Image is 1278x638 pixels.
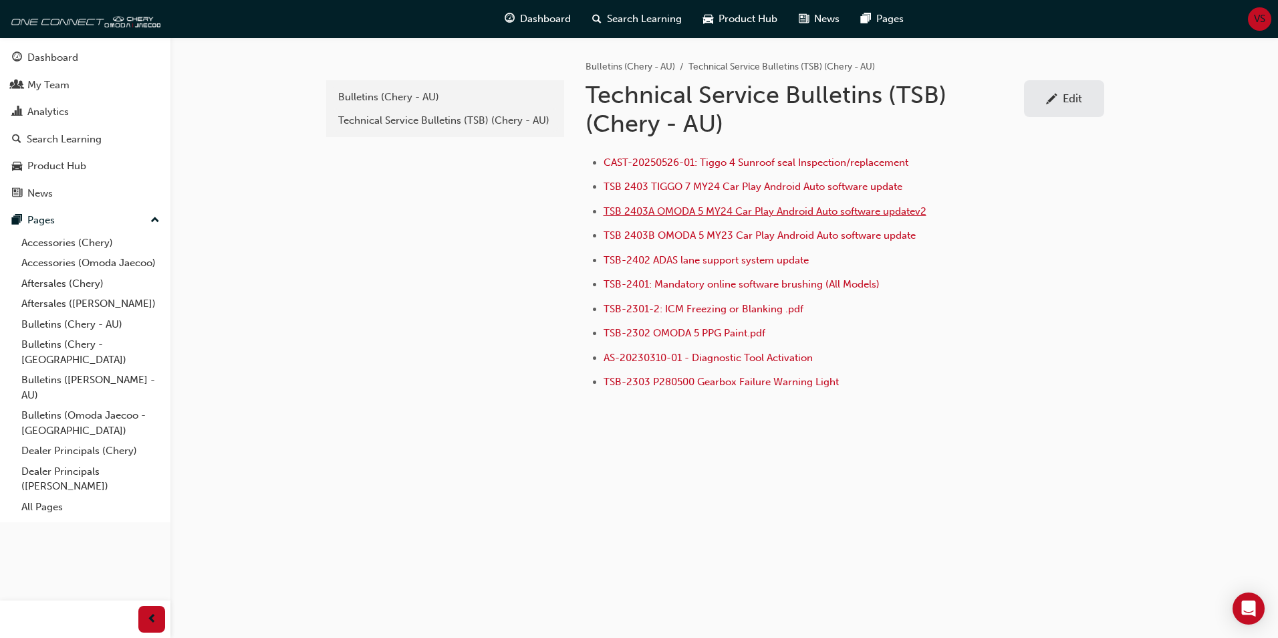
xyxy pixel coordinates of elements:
span: guage-icon [505,11,515,27]
span: Product Hub [719,11,777,27]
span: prev-icon [147,611,157,628]
button: DashboardMy TeamAnalyticsSearch LearningProduct HubNews [5,43,165,208]
a: car-iconProduct Hub [692,5,788,33]
a: TSB 2403 TIGGO 7 MY24 Car Play Android Auto software update [604,181,902,193]
a: TSB-2401: Mandatory online software brushing (All Models) [604,278,880,290]
span: search-icon [592,11,602,27]
span: pages-icon [12,215,22,227]
div: Search Learning [27,132,102,147]
a: guage-iconDashboard [494,5,582,33]
button: Pages [5,208,165,233]
a: Accessories (Omoda Jaecoo) [16,253,165,274]
a: AS-20230310-01 - Diagnostic Tool Activation [604,352,813,364]
a: Product Hub [5,154,165,179]
span: news-icon [12,188,22,200]
span: VS [1254,11,1265,27]
span: car-icon [703,11,713,27]
a: Aftersales (Chery) [16,274,165,294]
a: Bulletins (Omoda Jaecoo - [GEOGRAPHIC_DATA]) [16,405,165,441]
a: News [5,181,165,206]
div: Bulletins (Chery - AU) [338,90,552,105]
a: Bulletins (Chery - AU) [586,61,675,72]
a: TSB-2301-2: ICM Freezing or Blanking .pdf [604,303,803,315]
a: TSB-2402 ADAS lane support system update [604,254,809,266]
span: pencil-icon [1046,94,1057,107]
div: Pages [27,213,55,228]
a: All Pages [16,497,165,518]
a: Bulletins (Chery - AU) [16,314,165,335]
a: Bulletins (Chery - [GEOGRAPHIC_DATA]) [16,334,165,370]
a: pages-iconPages [850,5,914,33]
img: oneconnect [7,5,160,32]
span: guage-icon [12,52,22,64]
span: Pages [876,11,904,27]
button: VS [1248,7,1271,31]
a: Aftersales ([PERSON_NAME]) [16,294,165,314]
a: Accessories (Chery) [16,233,165,253]
a: Edit [1024,80,1104,117]
span: up-icon [150,212,160,229]
a: search-iconSearch Learning [582,5,692,33]
a: TSB 2403B OMODA 5 MY23 Car Play Android Auto software update [604,229,916,241]
a: Dashboard [5,45,165,70]
a: Bulletins ([PERSON_NAME] - AU) [16,370,165,405]
span: car-icon [12,161,22,173]
li: Technical Service Bulletins (TSB) (Chery - AU) [688,60,875,75]
a: Analytics [5,100,165,124]
div: Technical Service Bulletins (TSB) (Chery - AU) [338,113,552,128]
a: TSB-2303 P280500 Gearbox Failure Warning Light [604,376,839,388]
a: Dealer Principals (Chery) [16,441,165,461]
a: CAST-20250526-01: Tiggo 4 Sunroof seal Inspection/replacement [604,156,908,169]
a: TSB 2403A OMODA 5 MY24 Car Play Android Auto software updatev2 [604,205,926,217]
span: people-icon [12,80,22,92]
h1: Technical Service Bulletins (TSB) (Chery - AU) [586,80,1024,138]
div: My Team [27,78,70,93]
div: Edit [1063,92,1082,105]
a: My Team [5,73,165,98]
div: Product Hub [27,158,86,174]
a: Technical Service Bulletins (TSB) (Chery - AU) [332,109,559,132]
div: Dashboard [27,50,78,66]
span: pages-icon [861,11,871,27]
a: TSB-2302 OMODA 5 PPG Paint.pdf [604,327,765,339]
a: Bulletins (Chery - AU) [332,86,559,109]
a: Dealer Principals ([PERSON_NAME]) [16,461,165,497]
span: Search Learning [607,11,682,27]
span: Dashboard [520,11,571,27]
span: News [814,11,840,27]
div: News [27,186,53,201]
div: Analytics [27,104,69,120]
span: search-icon [12,134,21,146]
a: news-iconNews [788,5,850,33]
div: Open Intercom Messenger [1233,593,1265,625]
span: news-icon [799,11,809,27]
a: Search Learning [5,127,165,152]
span: chart-icon [12,106,22,118]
